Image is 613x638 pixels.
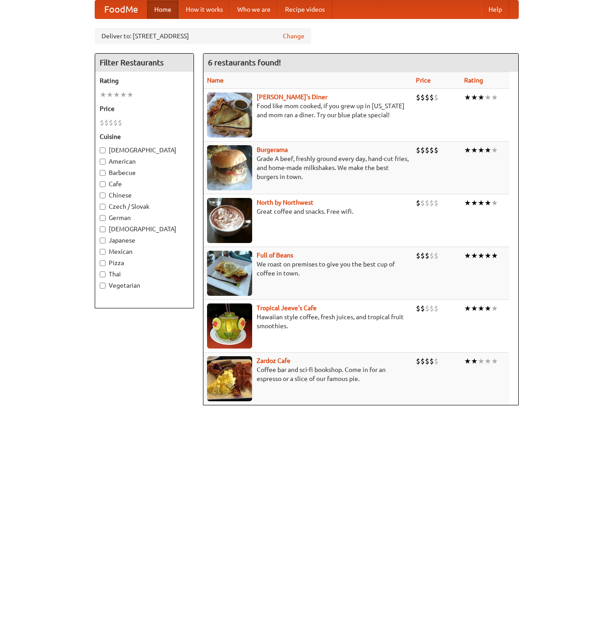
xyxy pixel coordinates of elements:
[113,118,118,128] li: $
[100,118,104,128] li: $
[464,198,471,208] li: ★
[464,77,483,84] a: Rating
[95,28,311,44] div: Deliver to: [STREET_ADDRESS]
[491,251,498,261] li: ★
[100,181,106,187] input: Cafe
[471,303,478,313] li: ★
[257,357,290,364] a: Zardoz Cafe
[100,193,106,198] input: Chinese
[100,249,106,255] input: Mexican
[100,204,106,210] input: Czech / Slovak
[100,132,189,141] h5: Cuisine
[100,258,189,267] label: Pizza
[100,157,189,166] label: American
[109,118,113,128] li: $
[106,90,113,100] li: ★
[104,118,109,128] li: $
[95,54,194,72] h4: Filter Restaurants
[491,145,498,155] li: ★
[429,251,434,261] li: $
[491,198,498,208] li: ★
[478,251,484,261] li: ★
[100,146,189,155] label: [DEMOGRAPHIC_DATA]
[207,101,409,119] p: Food like mom cooked, if you grew up in [US_STATE] and mom ran a diner. Try our blue plate special!
[207,154,409,181] p: Grade A beef, freshly ground every day, hand-cut fries, and home-made milkshakes. We make the bes...
[416,303,420,313] li: $
[207,303,252,349] img: jeeves.jpg
[100,179,189,188] label: Cafe
[100,159,106,165] input: American
[207,207,409,216] p: Great coffee and snacks. Free wifi.
[100,247,189,256] label: Mexican
[95,0,147,18] a: FoodMe
[478,356,484,366] li: ★
[100,215,106,221] input: German
[471,251,478,261] li: ★
[118,118,122,128] li: $
[434,145,438,155] li: $
[434,251,438,261] li: $
[257,146,288,153] b: Burgerama
[491,356,498,366] li: ★
[471,198,478,208] li: ★
[420,356,425,366] li: $
[100,213,189,222] label: German
[434,356,438,366] li: $
[478,198,484,208] li: ★
[420,251,425,261] li: $
[429,92,434,102] li: $
[278,0,332,18] a: Recipe videos
[100,238,106,243] input: Japanese
[127,90,134,100] li: ★
[464,92,471,102] li: ★
[491,92,498,102] li: ★
[113,90,120,100] li: ★
[207,251,252,296] img: beans.jpg
[471,92,478,102] li: ★
[100,90,106,100] li: ★
[491,303,498,313] li: ★
[207,92,252,138] img: sallys.jpg
[464,251,471,261] li: ★
[257,199,313,206] b: North by Northwest
[283,32,304,41] a: Change
[434,303,438,313] li: $
[464,303,471,313] li: ★
[207,198,252,243] img: north.jpg
[100,191,189,200] label: Chinese
[429,198,434,208] li: $
[416,251,420,261] li: $
[100,225,189,234] label: [DEMOGRAPHIC_DATA]
[425,92,429,102] li: $
[425,145,429,155] li: $
[425,356,429,366] li: $
[434,92,438,102] li: $
[207,145,252,190] img: burgerama.jpg
[207,356,252,401] img: zardoz.jpg
[429,303,434,313] li: $
[257,93,327,101] a: [PERSON_NAME]'s Diner
[100,147,106,153] input: [DEMOGRAPHIC_DATA]
[100,202,189,211] label: Czech / Slovak
[484,251,491,261] li: ★
[420,303,425,313] li: $
[471,356,478,366] li: ★
[434,198,438,208] li: $
[230,0,278,18] a: Who we are
[257,252,293,259] a: Full of Beans
[207,365,409,383] p: Coffee bar and sci-fi bookshop. Come in for an espresso or a slice of our famous pie.
[100,283,106,289] input: Vegetarian
[478,145,484,155] li: ★
[484,92,491,102] li: ★
[425,251,429,261] li: $
[100,236,189,245] label: Japanese
[257,304,317,312] a: Tropical Jeeve's Cafe
[420,145,425,155] li: $
[416,77,431,84] a: Price
[100,104,189,113] h5: Price
[179,0,230,18] a: How it works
